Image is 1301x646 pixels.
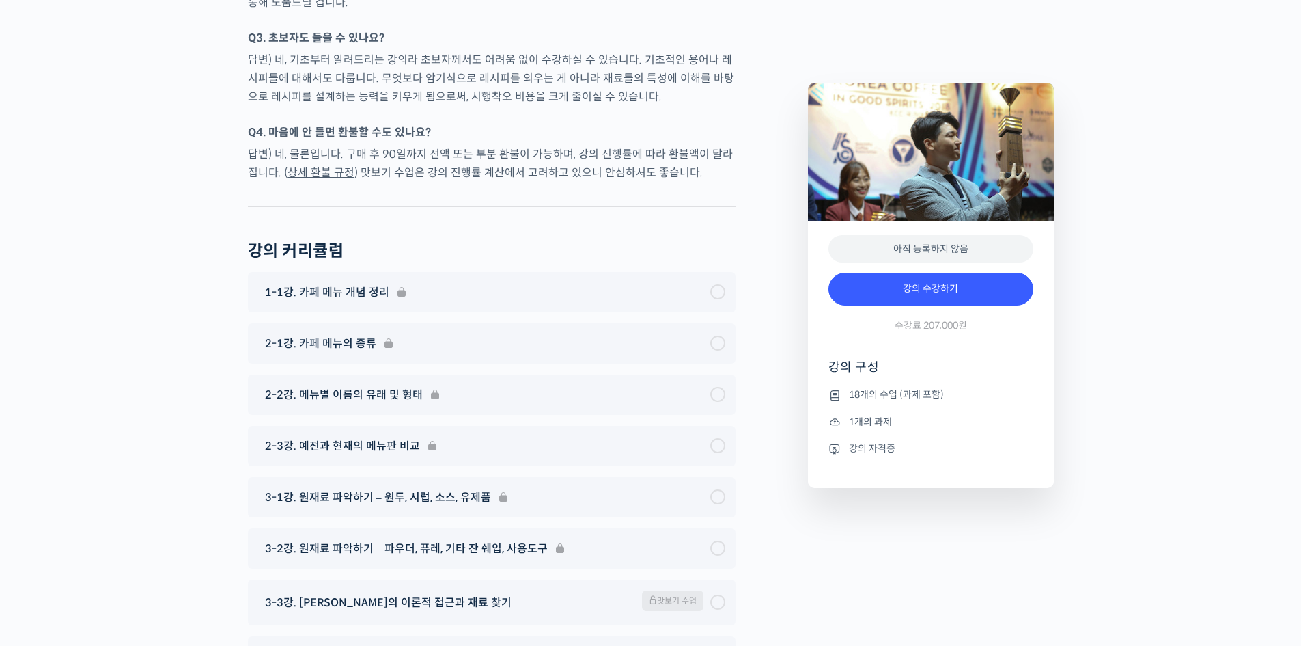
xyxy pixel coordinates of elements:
a: 상세 환불 규정 [288,165,354,180]
a: 대화 [90,433,176,468]
span: 수강료 207,000원 [895,319,967,332]
h2: 강의 커리큘럼 [248,241,344,261]
p: 답변) 네, 기초부터 알려드리는 강의라 초보자께서도 어려움 없이 수강하실 수 있습니다. 기초적인 용어나 레시피들에 대해서도 다룹니다. 무엇보다 암기식으로 레시피를 외우는 게 ... [248,51,736,106]
strong: Q3. 초보자도 들을 수 있나요? [248,31,384,45]
div: 아직 등록하지 않음 [828,235,1033,263]
a: 설정 [176,433,262,468]
span: 3-3강. [PERSON_NAME]의 이론적 접근과 재료 찾기 [265,593,512,612]
span: 홈 [43,454,51,465]
li: 1개의 과제 [828,414,1033,430]
span: 설정 [211,454,227,465]
a: 3-3강. [PERSON_NAME]의 이론적 접근과 재료 찾기 맛보기 수업 [258,591,725,615]
strong: Q4. 마음에 안 들면 환불할 수도 있나요? [248,125,431,139]
span: 대화 [125,455,141,466]
li: 강의 자격증 [828,440,1033,457]
p: 답변) 네, 물론입니다. 구매 후 90일까지 전액 또는 부분 환불이 가능하며, 강의 진행률에 따라 환불액이 달라집니다. ( ) 맛보기 수업은 강의 진행률 계산에서 고려하고 있... [248,145,736,182]
a: 홈 [4,433,90,468]
li: 18개의 수업 (과제 포함) [828,387,1033,403]
a: 강의 수강하기 [828,273,1033,306]
span: 맛보기 수업 [642,591,703,611]
h4: 강의 구성 [828,359,1033,386]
